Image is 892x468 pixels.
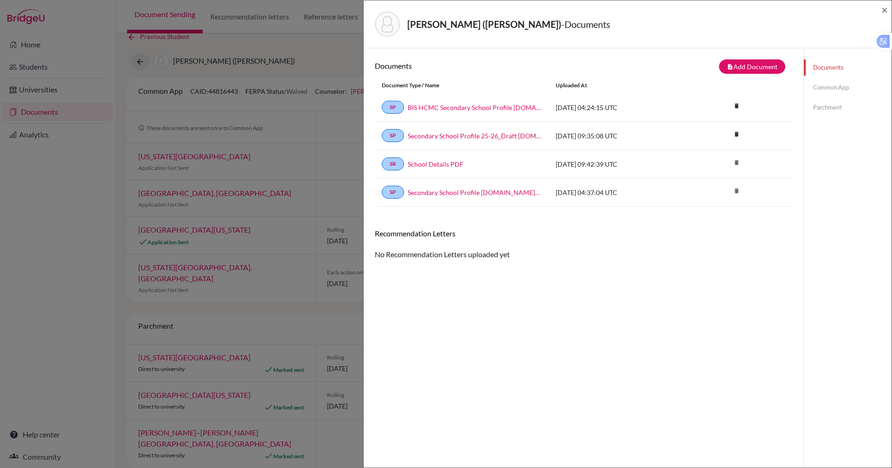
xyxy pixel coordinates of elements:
a: BIS HCMC Secondary School Profile [DOMAIN_NAME]_wide [408,103,542,112]
a: delete [730,100,744,113]
div: Uploaded at [549,81,688,90]
div: [DATE] 09:35:08 UTC [549,131,688,141]
div: No Recommendation Letters uploaded yet [375,229,792,260]
a: Parchment [804,99,892,116]
i: delete [730,156,744,169]
a: SP [382,186,404,199]
h6: Documents [375,61,584,70]
i: note_add [727,64,733,70]
a: Common App [804,79,892,96]
strong: [PERSON_NAME] ([PERSON_NAME]) [407,19,561,30]
span: - Documents [561,19,610,30]
a: SP [382,129,404,142]
a: School Details PDF [408,159,463,169]
button: note_addAdd Document [719,59,785,74]
div: [DATE] 04:37:04 UTC [549,188,688,197]
button: Close [881,4,888,15]
i: delete [730,184,744,198]
div: Document Type / Name [375,81,549,90]
a: delete [730,129,744,141]
h6: Recommendation Letters [375,229,792,238]
div: [DATE] 04:24:15 UTC [549,103,688,112]
span: × [881,3,888,16]
i: delete [730,99,744,113]
a: SP [382,101,404,114]
a: SR [382,157,404,170]
a: Documents [804,59,892,76]
a: Secondary School Profile [DOMAIN_NAME]_wide [408,188,542,197]
div: [DATE] 09:42:39 UTC [549,159,688,169]
a: Secondary School Profile 25-26_Draft [DOMAIN_NAME]_wide [408,131,542,141]
i: delete [730,127,744,141]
